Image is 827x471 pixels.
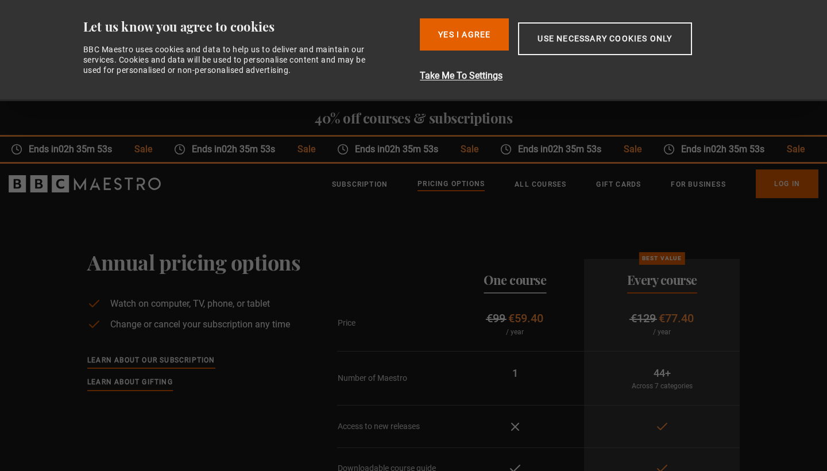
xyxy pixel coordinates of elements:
[675,142,775,156] span: Ends in
[659,311,694,325] span: €77.40
[548,144,601,155] time: 02h 35m 53s
[87,318,300,331] li: Change or cancel your subscription any time
[418,178,485,191] a: Pricing Options
[338,420,446,433] p: Access to new releases
[512,142,612,156] span: Ends in
[385,144,438,155] time: 02h 35m 53s
[287,142,326,156] span: Sale
[639,252,685,265] p: Best value
[83,18,411,35] div: Let us know you agree to cookies
[222,144,275,155] time: 02h 35m 53s
[9,175,161,192] svg: BBC Maestro
[515,179,566,190] a: All Courses
[596,179,641,190] a: Gift Cards
[349,142,449,156] span: Ends in
[83,44,378,76] div: BBC Maestro uses cookies and data to help us to deliver and maintain our services. Cookies and da...
[486,311,505,325] span: €99
[671,179,725,190] a: For business
[186,142,286,156] span: Ends in
[87,376,173,389] a: Learn about gifting
[87,297,300,311] li: Watch on computer, TV, phone, or tablet
[22,142,123,156] span: Ends in
[332,169,818,198] nav: Primary
[508,311,543,325] span: €59.40
[59,144,112,155] time: 02h 35m 53s
[87,354,215,367] a: Learn about our subscription
[455,365,575,381] p: 1
[711,144,764,155] time: 02h 35m 53s
[449,142,489,156] span: Sale
[631,311,656,325] span: €129
[338,317,446,329] p: Price
[338,372,446,384] p: Number of Maestro
[593,381,731,391] p: Across 7 categories
[593,365,731,381] p: 44+
[332,179,388,190] a: Subscription
[518,22,691,55] button: Use necessary cookies only
[756,169,818,198] a: Log In
[420,69,752,83] button: Take Me To Settings
[87,250,300,274] h1: Annual pricing options
[593,327,731,337] p: / year
[612,142,652,156] span: Sale
[627,273,697,287] h2: Every course
[484,273,546,287] h2: One course
[420,18,509,51] button: Yes I Agree
[123,142,163,156] span: Sale
[775,142,815,156] span: Sale
[455,327,575,337] p: / year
